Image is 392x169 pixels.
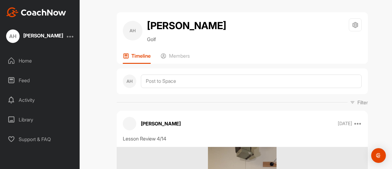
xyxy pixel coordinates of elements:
[169,53,190,59] p: Members
[141,120,181,127] p: [PERSON_NAME]
[338,121,352,127] p: [DATE]
[357,99,368,106] p: Filter
[3,53,77,68] div: Home
[123,135,362,142] div: Lesson Review 4/14
[123,21,142,40] div: AH
[6,29,20,43] div: AH
[6,7,66,17] img: CoachNow
[371,148,386,163] div: Open Intercom Messenger
[131,53,151,59] p: Timeline
[123,75,136,88] div: AH
[3,112,77,127] div: Library
[3,132,77,147] div: Support & FAQ
[23,33,63,38] div: [PERSON_NAME]
[3,73,77,88] div: Feed
[3,92,77,108] div: Activity
[147,36,226,43] p: Golf
[147,18,226,33] h2: [PERSON_NAME]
